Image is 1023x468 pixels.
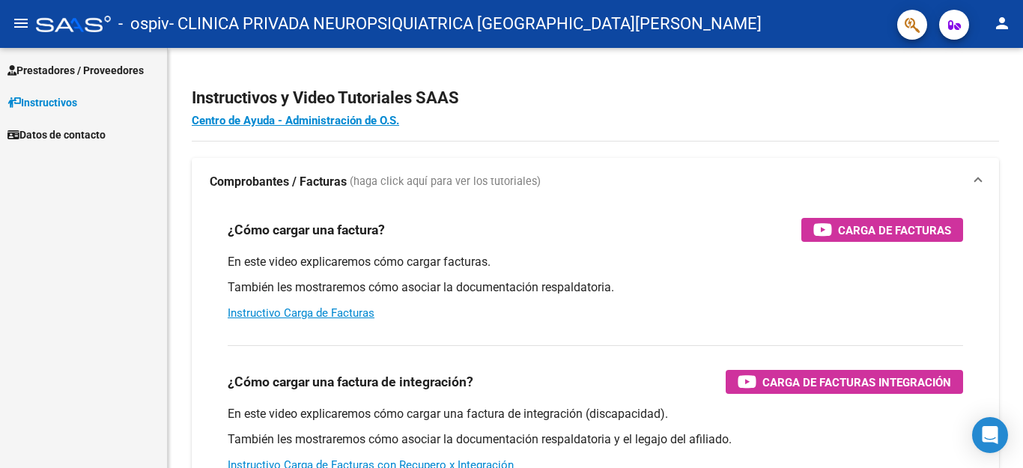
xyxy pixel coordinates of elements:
[12,14,30,32] mat-icon: menu
[192,114,399,127] a: Centro de Ayuda - Administración de O.S.
[192,84,999,112] h2: Instructivos y Video Tutoriales SAAS
[7,94,77,111] span: Instructivos
[7,127,106,143] span: Datos de contacto
[972,417,1008,453] div: Open Intercom Messenger
[169,7,762,40] span: - CLINICA PRIVADA NEUROPSIQUIATRICA [GEOGRAPHIC_DATA][PERSON_NAME]
[726,370,963,394] button: Carga de Facturas Integración
[838,221,951,240] span: Carga de Facturas
[7,62,144,79] span: Prestadores / Proveedores
[228,306,374,320] a: Instructivo Carga de Facturas
[210,174,347,190] strong: Comprobantes / Facturas
[993,14,1011,32] mat-icon: person
[118,7,169,40] span: - ospiv
[228,371,473,392] h3: ¿Cómo cargar una factura de integración?
[228,406,963,422] p: En este video explicaremos cómo cargar una factura de integración (discapacidad).
[228,219,385,240] h3: ¿Cómo cargar una factura?
[801,218,963,242] button: Carga de Facturas
[192,158,999,206] mat-expansion-panel-header: Comprobantes / Facturas (haga click aquí para ver los tutoriales)
[350,174,541,190] span: (haga click aquí para ver los tutoriales)
[762,373,951,392] span: Carga de Facturas Integración
[228,431,963,448] p: También les mostraremos cómo asociar la documentación respaldatoria y el legajo del afiliado.
[228,279,963,296] p: También les mostraremos cómo asociar la documentación respaldatoria.
[228,254,963,270] p: En este video explicaremos cómo cargar facturas.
